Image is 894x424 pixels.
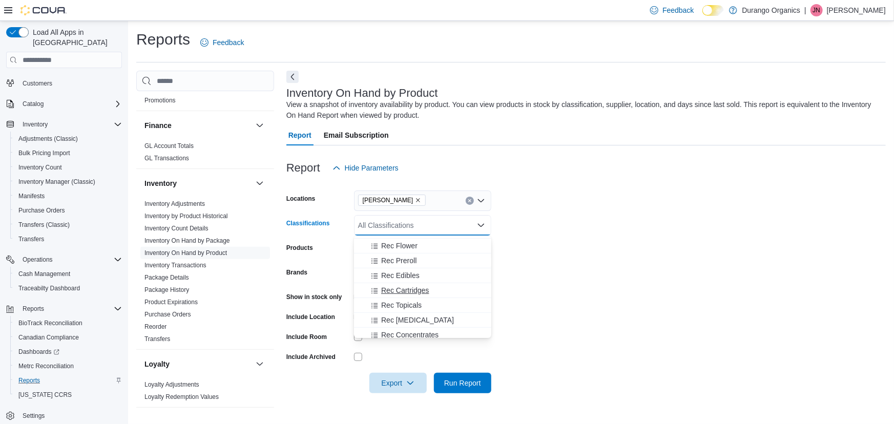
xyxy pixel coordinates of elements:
[14,219,74,231] a: Transfers (Classic)
[23,100,44,108] span: Catalog
[10,132,126,146] button: Adjustments (Classic)
[702,5,724,16] input: Dark Mode
[18,235,44,243] span: Transfers
[345,163,399,173] span: Hide Parameters
[144,286,189,294] span: Package History
[18,362,74,370] span: Metrc Reconciliation
[18,98,48,110] button: Catalog
[144,155,189,162] a: GL Transactions
[286,244,313,252] label: Products
[144,261,206,269] span: Inventory Transactions
[10,160,126,175] button: Inventory Count
[196,32,248,53] a: Feedback
[144,200,205,208] span: Inventory Adjustments
[144,237,230,244] a: Inventory On Hand by Package
[144,262,206,269] a: Inventory Transactions
[324,125,389,145] span: Email Subscription
[286,162,320,174] h3: Report
[18,118,52,131] button: Inventory
[144,249,227,257] a: Inventory On Hand by Product
[29,27,122,48] span: Load All Apps in [GEOGRAPHIC_DATA]
[18,284,80,292] span: Traceabilty Dashboard
[14,389,122,401] span: Washington CCRS
[14,268,74,280] a: Cash Management
[286,313,335,321] label: Include Location
[144,286,189,293] a: Package History
[466,197,474,205] button: Clear input
[10,373,126,388] button: Reports
[18,77,122,90] span: Customers
[18,163,62,172] span: Inventory Count
[144,225,209,232] a: Inventory Count Details
[14,331,83,344] a: Canadian Compliance
[10,189,126,203] button: Manifests
[144,200,205,207] a: Inventory Adjustments
[18,149,70,157] span: Bulk Pricing Import
[18,410,49,422] a: Settings
[23,120,48,129] span: Inventory
[20,5,67,15] img: Cova
[14,268,122,280] span: Cash Management
[813,4,821,16] span: JN
[18,192,45,200] span: Manifests
[18,253,57,266] button: Operations
[286,87,438,99] h3: Inventory On Hand by Product
[10,203,126,218] button: Purchase Orders
[286,333,327,341] label: Include Room
[18,333,79,342] span: Canadian Compliance
[14,176,99,188] a: Inventory Manager (Classic)
[10,281,126,295] button: Traceabilty Dashboard
[18,135,78,143] span: Adjustments (Classic)
[18,118,122,131] span: Inventory
[14,133,122,145] span: Adjustments (Classic)
[415,197,421,203] button: Remove Cortez from selection in this group
[144,335,170,343] a: Transfers
[10,345,126,359] a: Dashboards
[286,99,881,121] div: View a snapshot of inventory availability by product. You can view products in stock by classific...
[144,359,170,369] h3: Loyalty
[14,176,122,188] span: Inventory Manager (Classic)
[254,119,266,132] button: Finance
[10,316,126,330] button: BioTrack Reconciliation
[14,389,76,401] a: [US_STATE] CCRS
[18,221,70,229] span: Transfers (Classic)
[2,408,126,423] button: Settings
[14,147,122,159] span: Bulk Pricing Import
[144,359,252,369] button: Loyalty
[14,374,122,387] span: Reports
[14,161,122,174] span: Inventory Count
[14,360,78,372] a: Metrc Reconciliation
[144,310,191,319] span: Purchase Orders
[10,388,126,402] button: [US_STATE] CCRS
[144,323,167,330] a: Reorder
[381,270,420,281] span: Rec Edibles
[213,37,244,48] span: Feedback
[10,359,126,373] button: Metrc Reconciliation
[2,302,126,316] button: Reports
[23,79,52,88] span: Customers
[354,298,491,313] button: Rec Topicals
[144,311,191,318] a: Purchase Orders
[14,161,66,174] a: Inventory Count
[14,282,84,294] a: Traceabilty Dashboard
[18,391,72,399] span: [US_STATE] CCRS
[144,142,194,150] span: GL Account Totals
[18,409,122,422] span: Settings
[354,313,491,328] button: Rec [MEDICAL_DATA]
[381,315,454,325] span: Rec [MEDICAL_DATA]
[14,233,122,245] span: Transfers
[2,76,126,91] button: Customers
[144,96,176,104] span: Promotions
[286,353,336,361] label: Include Archived
[18,253,122,266] span: Operations
[254,177,266,189] button: Inventory
[444,378,481,388] span: Run Report
[18,270,70,278] span: Cash Management
[286,268,307,277] label: Brands
[136,29,190,50] h1: Reports
[358,195,426,206] span: Cortez
[18,178,95,186] span: Inventory Manager (Classic)
[288,125,311,145] span: Report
